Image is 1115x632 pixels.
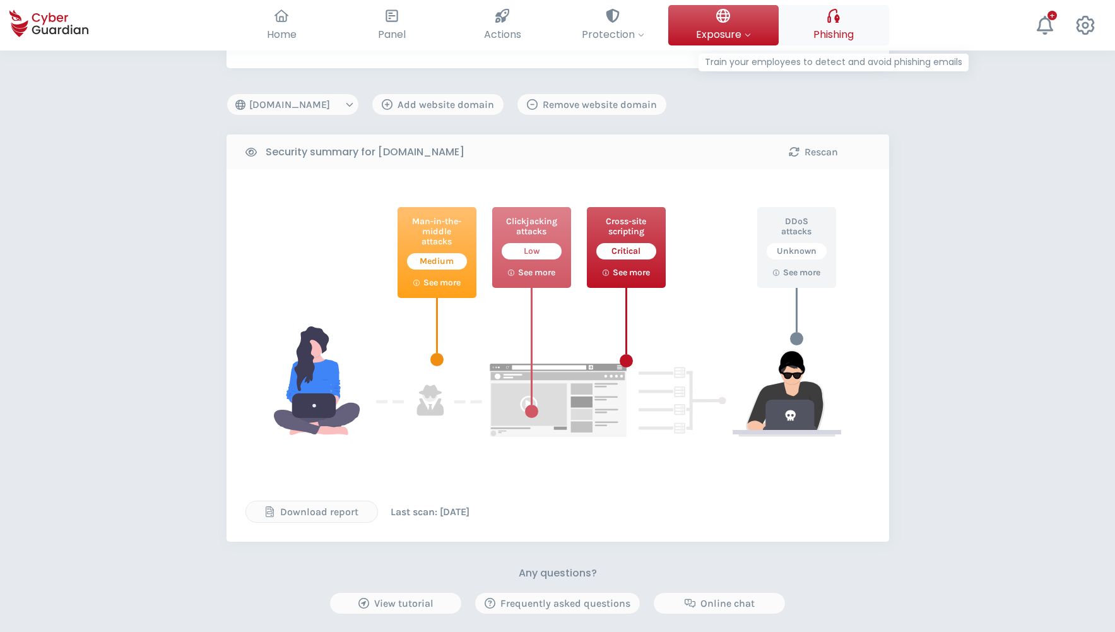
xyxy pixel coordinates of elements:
span: Protection [582,27,644,42]
h3: Any questions? [519,567,597,580]
div: Rescan [757,145,870,160]
p: DDoS attacks [767,217,827,237]
div: Last scan: [DATE] [391,504,469,520]
button: Download report [245,501,378,523]
button: View tutorial [329,592,462,614]
span: Phishing [813,27,854,42]
div: Medium [407,253,467,270]
button: Remove website domain [517,93,667,116]
span: Actions [484,27,521,42]
b: Security summary for [DOMAIN_NAME] [266,145,464,160]
div: View tutorial [339,596,452,611]
span: Panel [378,27,406,42]
div: + [1047,11,1057,20]
button: Frequently asked questions [475,592,640,614]
div: Low [502,243,562,259]
button: Protection [558,5,668,45]
div: Remove website domain [527,97,657,112]
img: hacker-svg [274,326,842,437]
p: See more [783,267,820,278]
span: Home [267,27,297,42]
div: Online chat [663,596,776,611]
p: Train your employees to detect and avoid phishing emails [699,54,969,71]
button: Home [227,5,337,45]
button: Add website domain [372,93,504,116]
div: Add website domain [382,97,494,112]
span: Exposure [696,27,751,42]
button: Rescan [747,141,880,163]
p: Clickjacking attacks [502,217,562,237]
div: Frequently asked questions [485,596,630,611]
p: See more [613,267,650,278]
p: See more [518,267,555,278]
button: Online chat [653,592,786,614]
button: PhishingTrain your employees to detect and avoid phishing emails [779,5,889,45]
button: Panel [337,5,447,45]
div: Unknown [767,243,827,259]
p: Cross-site scripting [596,217,656,237]
p: See more [423,277,461,289]
button: Actions [447,5,558,45]
button: Exposure [668,5,779,45]
p: Man-in-the-middle attacks [407,217,467,247]
div: Critical [596,243,656,259]
div: Download report [256,504,368,520]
